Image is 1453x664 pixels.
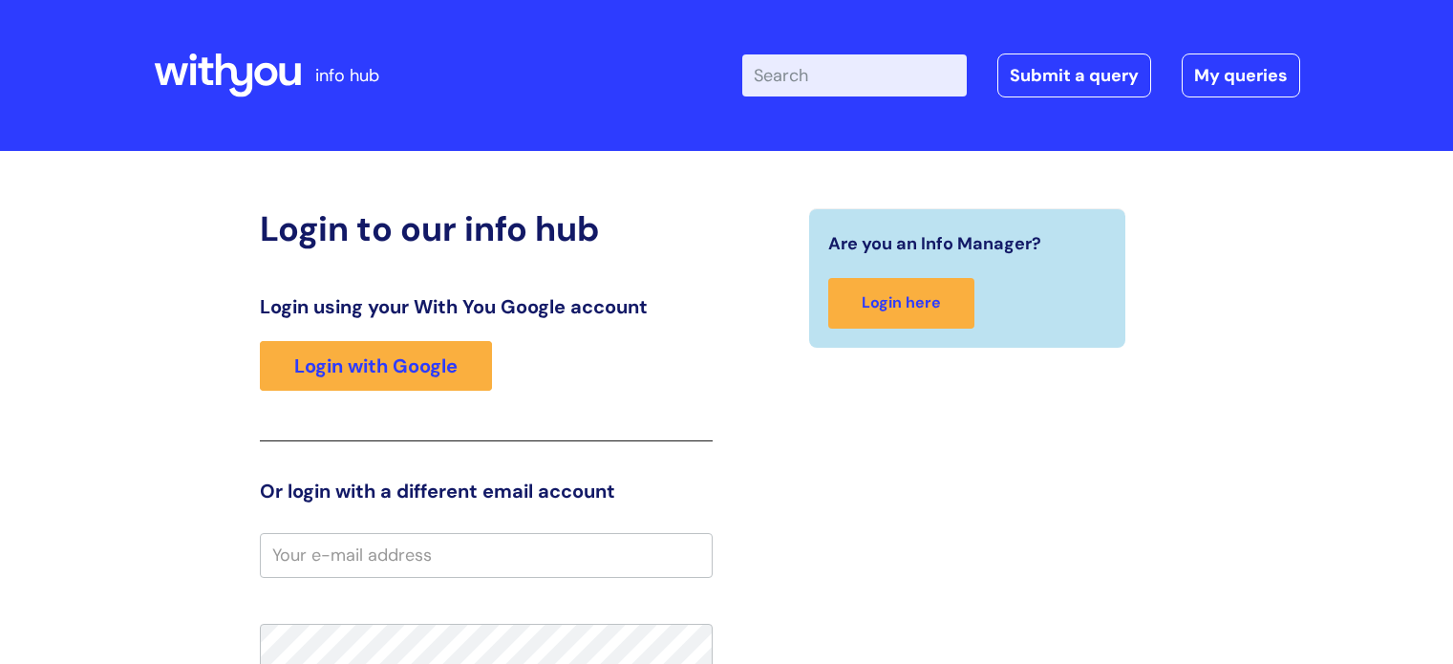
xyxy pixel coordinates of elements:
[828,278,974,329] a: Login here
[260,341,492,391] a: Login with Google
[997,54,1151,97] a: Submit a query
[1182,54,1300,97] a: My queries
[742,54,967,96] input: Search
[260,533,713,577] input: Your e-mail address
[828,228,1041,259] span: Are you an Info Manager?
[260,480,713,503] h3: Or login with a different email account
[315,60,379,91] p: info hub
[260,208,713,249] h2: Login to our info hub
[260,295,713,318] h3: Login using your With You Google account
